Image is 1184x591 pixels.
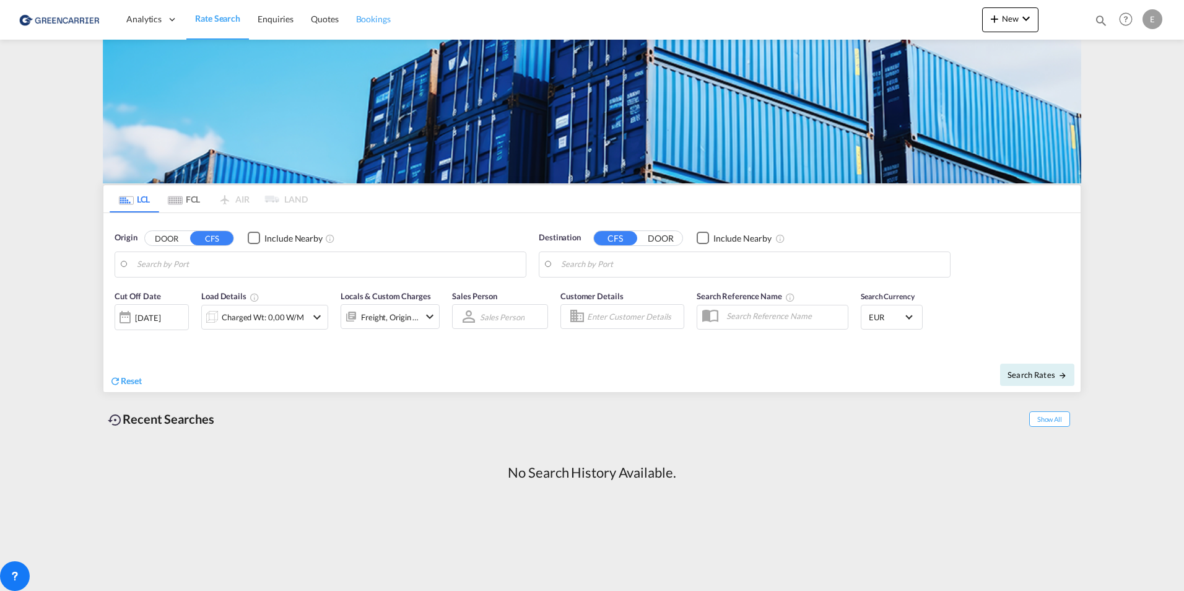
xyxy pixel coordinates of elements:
[115,329,124,346] md-datepicker: Select
[775,234,785,243] md-icon: Unchecked: Ignores neighbouring ports when fetching rates.Checked : Includes neighbouring ports w...
[341,291,431,301] span: Locals & Custom Charges
[110,375,121,387] md-icon: icon-refresh
[1143,9,1162,29] div: E
[422,309,437,324] md-icon: icon-chevron-down
[126,13,162,25] span: Analytics
[982,7,1038,32] button: icon-plus 400-fgNewicon-chevron-down
[19,6,102,33] img: 1378a7308afe11ef83610d9e779c6b34.png
[861,292,915,301] span: Search Currency
[190,231,233,245] button: CFS
[201,291,259,301] span: Load Details
[713,232,772,245] div: Include Nearby
[561,255,944,274] input: Search by Port
[479,308,526,326] md-select: Sales Person
[103,40,1081,183] img: GreenCarrierFCL_LCL.png
[250,292,259,302] md-icon: Chargeable Weight
[539,232,581,244] span: Destination
[159,185,209,212] md-tab-item: FCL
[325,234,335,243] md-icon: Unchecked: Ignores neighbouring ports when fetching rates.Checked : Includes neighbouring ports w...
[785,292,795,302] md-icon: Your search will be saved by the below given name
[356,14,391,24] span: Bookings
[110,375,142,388] div: icon-refreshReset
[258,14,294,24] span: Enquiries
[115,291,161,301] span: Cut Off Date
[310,310,324,325] md-icon: icon-chevron-down
[1115,9,1143,31] div: Help
[1115,9,1136,30] span: Help
[1094,14,1108,27] md-icon: icon-magnify
[987,11,1002,26] md-icon: icon-plus 400-fg
[508,463,676,483] div: No Search History Available.
[201,305,328,330] div: Charged Wt: 0,00 W/Micon-chevron-down
[195,13,240,24] span: Rate Search
[452,291,497,301] span: Sales Person
[115,304,189,330] div: [DATE]
[594,231,637,245] button: CFS
[1094,14,1108,32] div: icon-magnify
[108,413,123,427] md-icon: icon-backup-restore
[103,405,219,433] div: Recent Searches
[311,14,338,24] span: Quotes
[868,308,916,326] md-select: Select Currency: € EUREuro
[137,255,520,274] input: Search by Port
[1029,411,1070,427] span: Show All
[248,232,323,245] md-checkbox: Checkbox No Ink
[145,231,188,245] button: DOOR
[110,185,159,212] md-tab-item: LCL
[103,213,1081,392] div: Origin DOOR CFS Checkbox No InkUnchecked: Ignores neighbouring ports when fetching rates.Checked ...
[264,232,323,245] div: Include Nearby
[115,232,137,244] span: Origin
[697,291,795,301] span: Search Reference Name
[560,291,623,301] span: Customer Details
[341,304,440,329] div: Freight Origin Destinationicon-chevron-down
[135,312,160,323] div: [DATE]
[987,14,1034,24] span: New
[1019,11,1034,26] md-icon: icon-chevron-down
[1058,371,1067,380] md-icon: icon-arrow-right
[1000,364,1074,386] button: Search Ratesicon-arrow-right
[587,307,680,326] input: Enter Customer Details
[720,307,848,325] input: Search Reference Name
[1008,370,1067,380] span: Search Rates
[869,312,903,323] span: EUR
[222,309,304,326] div: Charged Wt: 0,00 W/M
[361,309,419,326] div: Freight Origin Destination
[121,375,142,386] span: Reset
[110,185,308,212] md-pagination-wrapper: Use the left and right arrow keys to navigate between tabs
[697,232,772,245] md-checkbox: Checkbox No Ink
[639,231,682,245] button: DOOR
